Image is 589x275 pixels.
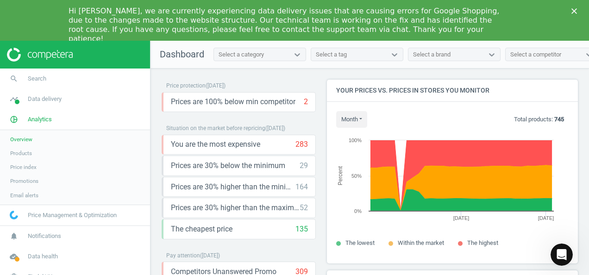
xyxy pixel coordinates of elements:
span: Price protection [166,82,206,89]
span: Prices are 30% higher than the maximal [171,203,300,213]
div: 29 [300,161,308,171]
i: notifications [5,227,23,245]
div: 52 [300,203,308,213]
img: wGWNvw8QSZomAAAAABJRU5ErkJggg== [10,211,18,219]
span: ( [DATE] ) [265,125,285,131]
span: Prices are 30% below the minimum [171,161,285,171]
h4: Your prices vs. prices in stores you monitor [327,80,578,101]
i: search [5,70,23,87]
span: You are the most expensive [171,139,260,150]
span: The cheapest price [171,224,232,234]
div: 135 [295,224,308,234]
img: ajHJNr6hYgQAAAAASUVORK5CYII= [7,48,73,62]
span: Dashboard [160,49,204,60]
span: Data delivery [28,95,62,103]
span: Prices are 30% higher than the minimum [171,182,295,192]
span: Overview [10,136,32,143]
tspan: [DATE] [453,215,470,221]
button: month [336,111,367,128]
span: Situation on the market before repricing [166,125,265,131]
i: pie_chart_outlined [5,111,23,128]
span: Notifications [28,232,61,240]
div: 164 [295,182,308,192]
div: 283 [295,139,308,150]
tspan: [DATE] [538,215,554,221]
span: Promotions [10,177,38,185]
span: ( [DATE] ) [206,82,226,89]
span: Within the market [398,239,444,246]
iframe: Intercom live chat [551,244,573,266]
i: cloud_done [5,248,23,265]
div: Select a tag [316,50,347,59]
span: Price index [10,163,37,171]
span: Analytics [28,115,52,124]
div: 2 [304,97,308,107]
div: Select a category [219,50,264,59]
span: Data health [28,252,58,261]
span: Products [10,150,32,157]
b: 745 [554,116,564,123]
p: Total products: [514,115,564,124]
text: 0% [354,208,362,214]
text: 100% [349,137,362,143]
span: Price Management & Optimization [28,211,117,219]
span: The highest [467,239,498,246]
div: Hi [PERSON_NAME], we are currently experiencing data delivery issues that are causing errors for ... [69,6,506,44]
div: Close [571,8,581,14]
text: 50% [351,173,362,179]
i: timeline [5,90,23,108]
div: Select a competitor [510,50,561,59]
span: Email alerts [10,192,38,199]
div: Select a brand [413,50,451,59]
span: Pay attention [166,252,200,259]
tspan: Percent [337,166,344,185]
span: Search [28,75,46,83]
span: The lowest [345,239,375,246]
span: ( [DATE] ) [200,252,220,259]
span: Prices are 100% below min competitor [171,97,295,107]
